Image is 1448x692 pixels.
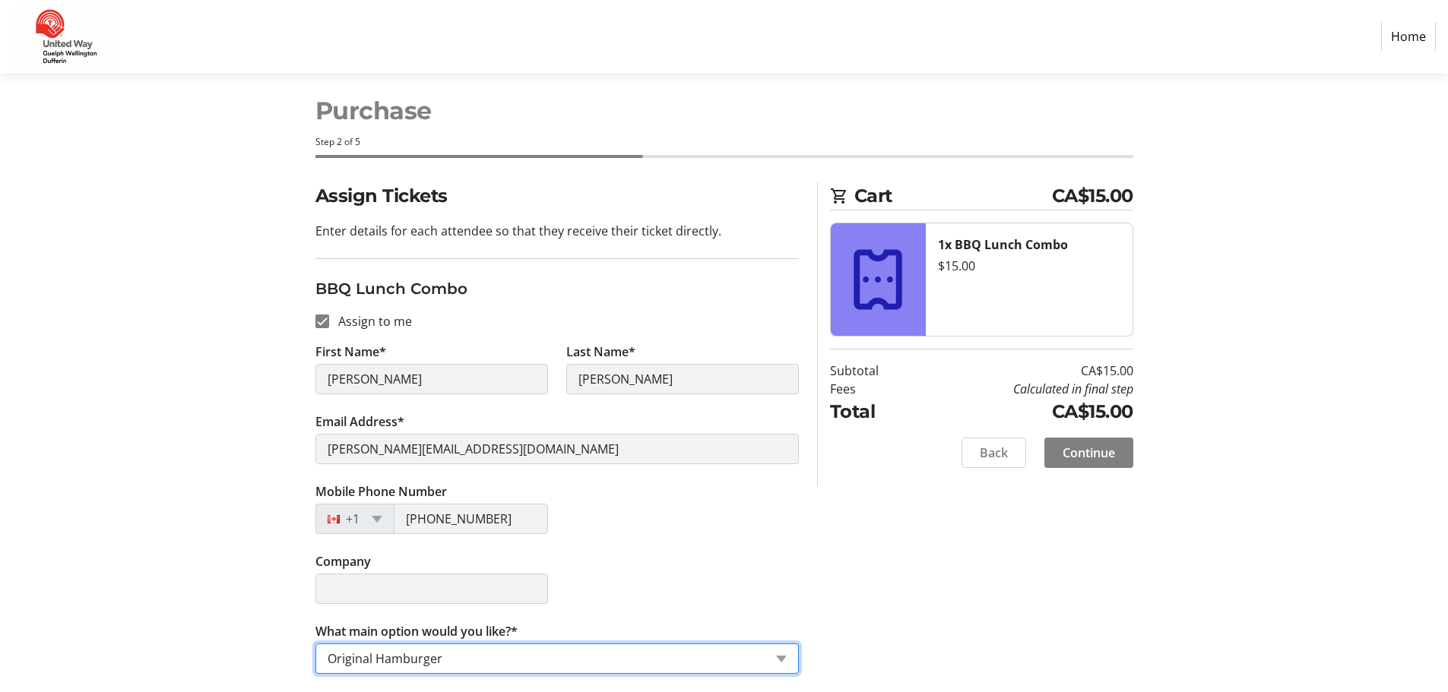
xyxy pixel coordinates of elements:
label: First Name* [315,343,386,361]
td: CA$15.00 [917,362,1133,380]
input: (506) 234-5678 [394,504,548,534]
img: United Way Guelph Wellington Dufferin's Logo [12,6,120,67]
label: Email Address* [315,412,404,431]
td: Subtotal [830,362,917,380]
td: CA$15.00 [917,398,1133,425]
button: Back [962,438,1026,468]
span: Continue [1063,444,1115,462]
div: Step 2 of 5 [315,135,1133,149]
a: Home [1381,22,1436,51]
label: Company [315,552,371,570]
td: Fees [830,380,917,398]
span: Back [980,444,1008,462]
label: What main option would you like?* [315,622,518,640]
div: $15.00 [938,257,1120,275]
h1: Purchase [315,93,1133,129]
td: Total [830,398,917,425]
h2: Assign Tickets [315,182,799,210]
label: Assign to me [329,312,412,330]
span: CA$15.00 [1052,182,1133,210]
label: Last Name* [566,343,635,361]
strong: 1x BBQ Lunch Combo [938,236,1068,253]
button: Continue [1044,438,1133,468]
label: Mobile Phone Number [315,482,447,501]
td: Calculated in final step [917,380,1133,398]
h3: BBQ Lunch Combo [315,277,799,300]
span: Cart [854,182,1052,210]
p: Enter details for each attendee so that they receive their ticket directly. [315,222,799,240]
